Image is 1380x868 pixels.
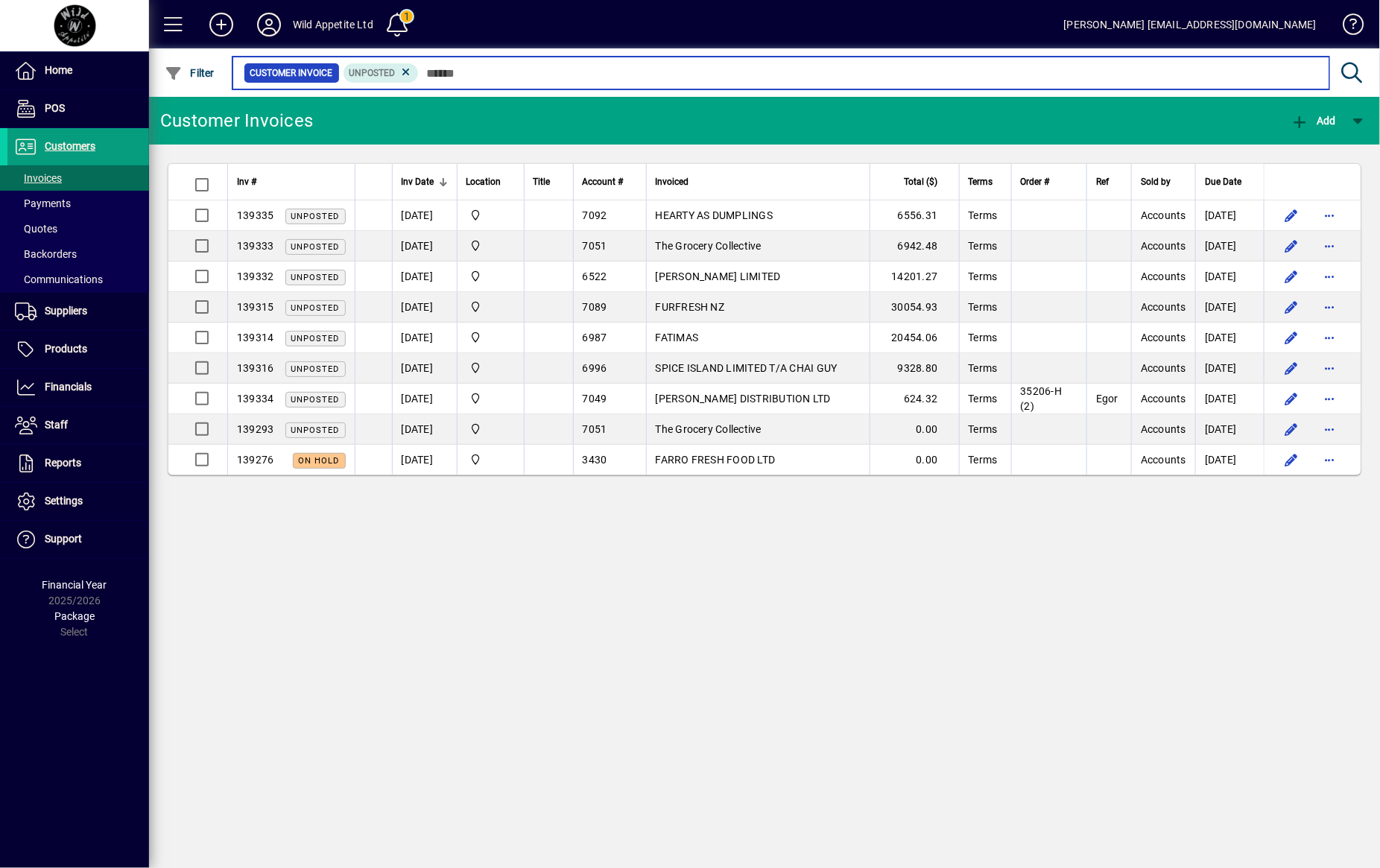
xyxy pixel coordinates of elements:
span: [PERSON_NAME] DISTRIBUTION LTD [656,393,832,405]
span: Unposted [349,68,396,78]
span: Financials [45,381,92,393]
span: Settings [45,495,83,507]
span: Unposted [291,212,340,221]
span: 139333 [237,240,274,252]
span: Support [45,533,82,545]
div: Customer Invoices [160,109,313,133]
a: Communications [7,267,149,292]
a: Support [7,521,149,558]
button: More options [1318,326,1342,349]
span: Accounts [1141,362,1186,374]
span: HEARTY AS DUMPLINGS [656,209,773,221]
span: Wild Appetite Ltd [466,360,515,376]
span: Package [54,610,95,622]
span: Terms [969,362,998,374]
span: Unposted [291,395,340,405]
span: 6996 [583,362,607,374]
span: Staff [45,419,68,431]
span: Accounts [1141,301,1186,313]
span: Products [45,343,87,355]
span: Due Date [1205,174,1241,190]
span: Location [466,174,501,190]
span: The Grocery Collective [656,240,762,252]
a: Financials [7,369,149,406]
span: Terms [969,270,998,282]
span: Payments [15,197,71,209]
span: 139293 [237,423,274,435]
div: Title [534,174,564,190]
span: Terms [969,454,998,466]
span: Home [45,64,72,76]
span: On hold [299,456,340,466]
td: [DATE] [392,262,457,292]
div: Invoiced [656,174,861,190]
span: Inv Date [402,174,434,190]
td: [DATE] [392,231,457,262]
span: 7051 [583,240,607,252]
a: Settings [7,483,149,520]
td: [DATE] [392,200,457,231]
span: 139315 [237,301,274,313]
span: Terms [969,332,998,343]
div: Total ($) [879,174,952,190]
span: Backorders [15,248,77,260]
span: Wild Appetite Ltd [466,329,515,346]
a: Backorders [7,241,149,267]
span: Total ($) [905,174,938,190]
div: Inv # [237,174,346,190]
a: POS [7,90,149,127]
span: Wild Appetite Ltd [466,207,515,224]
button: More options [1318,448,1342,472]
button: Filter [161,60,218,86]
div: Location [466,174,515,190]
div: Wild Appetite Ltd [293,13,373,37]
td: [DATE] [1195,262,1264,292]
span: Terms [969,301,998,313]
span: 139334 [237,393,274,405]
span: 6987 [583,332,607,343]
span: FARRO FRESH FOOD LTD [656,454,776,466]
span: Customer Invoice [250,66,333,80]
button: More options [1318,417,1342,441]
span: Sold by [1141,174,1171,190]
td: [DATE] [1195,200,1264,231]
td: [DATE] [1195,292,1264,323]
span: Invoiced [656,174,689,190]
span: Accounts [1141,209,1186,221]
span: Accounts [1141,240,1186,252]
button: Edit [1279,326,1303,349]
span: 139316 [237,362,274,374]
span: Reports [45,457,81,469]
td: [DATE] [1195,323,1264,353]
span: Inv # [237,174,256,190]
span: Unposted [291,273,340,282]
td: 9328.80 [870,353,959,384]
button: More options [1318,264,1342,288]
div: Inv Date [402,174,448,190]
span: Wild Appetite Ltd [466,299,515,315]
span: POS [45,102,65,114]
span: Add [1291,115,1336,127]
span: Terms [969,393,998,405]
span: Invoices [15,172,62,184]
button: Edit [1279,264,1303,288]
span: 6522 [583,270,607,282]
span: Accounts [1141,332,1186,343]
span: Terms [969,209,998,221]
span: 7092 [583,209,607,221]
span: 3430 [583,454,607,466]
div: Ref [1096,174,1122,190]
td: 14201.27 [870,262,959,292]
td: [DATE] [1195,384,1264,414]
td: [DATE] [1195,414,1264,445]
div: Due Date [1205,174,1255,190]
span: Accounts [1141,454,1186,466]
td: 6942.48 [870,231,959,262]
td: [DATE] [1195,445,1264,475]
span: SPICE ISLAND LIMITED T/A CHAI GUY [656,362,838,374]
span: The Grocery Collective [656,423,762,435]
td: [DATE] [1195,353,1264,384]
span: [PERSON_NAME] LIMITED [656,270,781,282]
span: Accounts [1141,270,1186,282]
span: Unposted [291,334,340,343]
